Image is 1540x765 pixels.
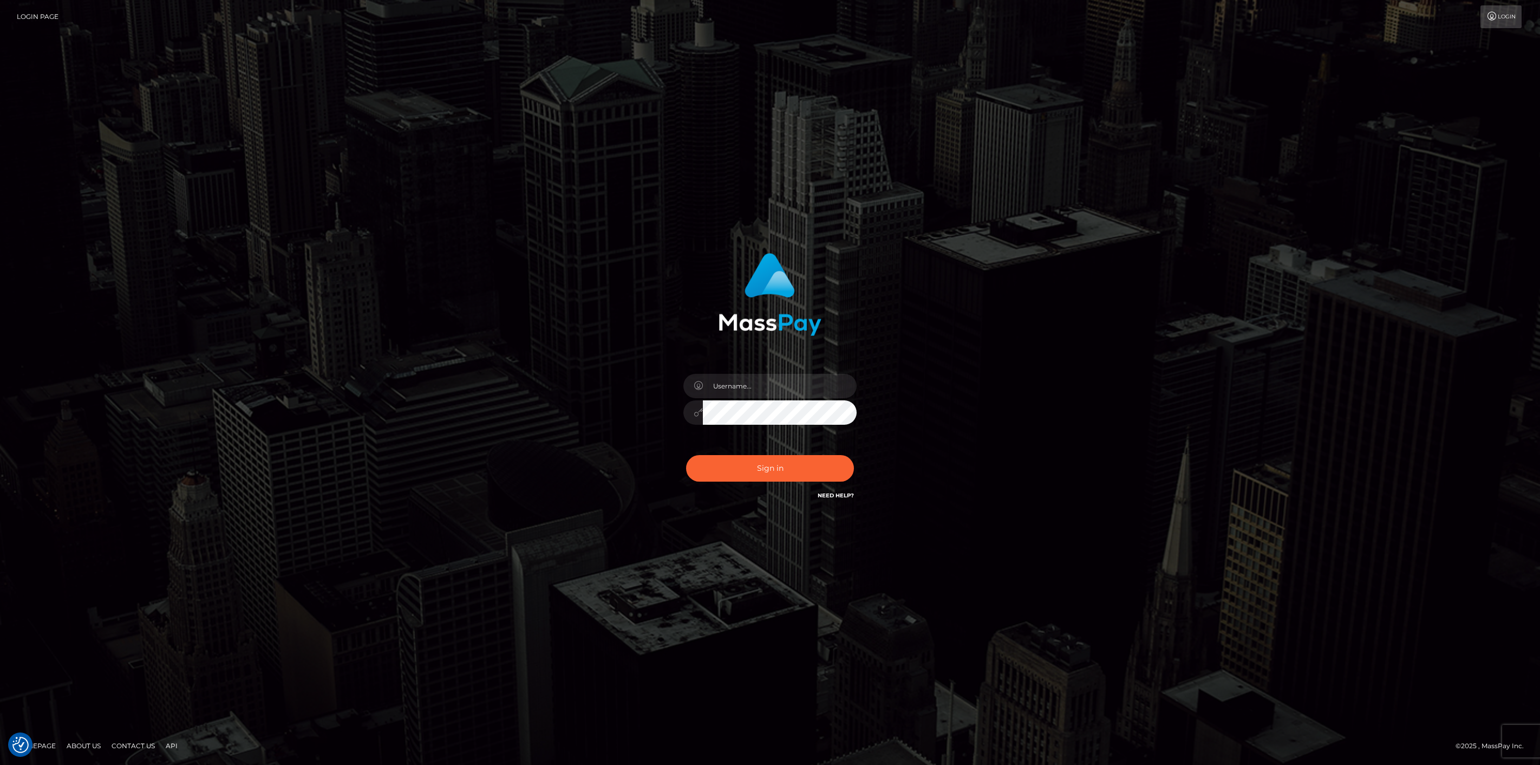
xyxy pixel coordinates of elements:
[12,737,60,754] a: Homepage
[686,455,854,482] button: Sign in
[161,737,182,754] a: API
[719,253,821,336] img: MassPay Login
[1480,5,1522,28] a: Login
[17,5,58,28] a: Login Page
[12,737,29,753] img: Revisit consent button
[703,374,857,398] input: Username...
[818,492,854,499] a: Need Help?
[62,737,105,754] a: About Us
[107,737,159,754] a: Contact Us
[12,737,29,753] button: Consent Preferences
[1456,740,1532,752] div: © 2025 , MassPay Inc.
